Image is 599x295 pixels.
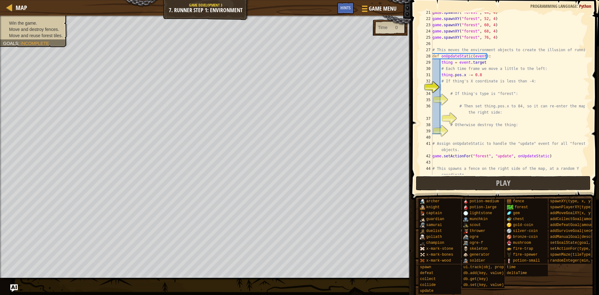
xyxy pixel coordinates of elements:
[513,211,520,215] span: gem
[463,283,504,287] span: db.set(key, value)
[10,284,18,292] button: Ask AI
[513,253,538,257] span: fire-spewer
[550,223,597,227] span: addDefeatGoal(amount)
[507,271,527,275] span: deltaTime
[470,211,492,215] span: lightstone
[12,3,27,12] a: Map
[3,26,63,32] li: Move and destroy fences.
[426,199,440,204] span: archer
[18,41,21,46] span: :
[513,241,531,245] span: mushroom
[420,28,432,34] div: 24
[426,247,453,251] span: x-mark-stone
[470,253,490,257] span: generator
[420,103,432,116] div: 36
[21,41,49,46] span: Incomplete
[470,258,485,263] span: soldier
[463,211,468,216] img: portrait.png
[550,199,593,204] span: spawnXY(type, x, y)
[463,234,468,239] img: portrait.png
[357,2,400,17] button: Game Menu
[426,258,451,263] span: x-mark-wood
[420,271,433,275] span: defeat
[470,235,479,239] span: ogre
[420,116,432,122] div: 37
[513,199,524,204] span: fence
[513,235,538,239] span: bronze-coin
[426,235,442,239] span: goliath
[420,78,432,84] div: 32
[420,199,425,204] img: portrait.png
[463,223,468,228] img: portrait.png
[513,258,540,263] span: potion-small
[507,234,512,239] img: portrait.png
[420,289,433,293] span: update
[420,16,432,22] div: 22
[9,21,37,26] span: Win the game.
[420,223,425,228] img: portrait.png
[420,159,432,165] div: 43
[507,205,513,210] img: trees_1.png
[369,5,397,13] span: Game Menu
[470,205,496,209] span: potion-large
[16,3,27,12] span: Map
[515,205,528,209] span: forest
[3,32,63,39] li: Move and reuse forest tiles.
[513,247,533,251] span: fire-trap
[420,252,425,257] img: portrait.png
[420,234,425,239] img: portrait.png
[463,277,488,281] span: db.get(key)
[426,205,440,209] span: knight
[463,258,468,263] img: portrait.png
[463,265,506,269] span: ui.track(obj, prop)
[463,252,468,257] img: portrait.png
[420,72,432,78] div: 31
[513,223,533,227] span: gold-coin
[420,134,432,140] div: 40
[420,258,425,263] img: portrait.png
[416,176,591,190] button: Play
[420,59,432,66] div: 29
[463,229,468,234] img: portrait.png
[470,199,499,204] span: potion-medium
[420,84,432,91] div: 33
[426,241,444,245] span: champion
[420,122,432,128] div: 38
[463,246,468,251] img: portrait.png
[420,246,425,251] img: portrait.png
[420,128,432,134] div: 39
[3,41,18,46] span: Goals
[420,97,432,103] div: 35
[577,3,579,9] span: :
[579,3,591,9] span: Python
[420,240,425,245] img: portrait.png
[420,283,436,287] span: collide
[507,240,512,245] img: portrait.png
[3,20,63,26] li: Win the game.
[420,34,432,41] div: 25
[420,47,432,53] div: 27
[463,205,468,210] img: portrait.png
[470,247,488,251] span: skeleton
[507,258,512,263] img: portrait.png
[420,217,425,222] img: portrait.png
[420,153,432,159] div: 42
[420,22,432,28] div: 23
[426,229,442,233] span: duelist
[426,223,442,227] span: samurai
[420,265,431,269] span: spawn
[420,91,432,97] div: 34
[426,253,453,257] span: x-mark-bones
[507,252,512,257] img: portrait.png
[530,3,577,9] span: Programming language
[463,217,468,222] img: portrait.png
[420,165,432,178] div: 44
[507,211,512,216] img: portrait.png
[513,217,524,221] span: chest
[470,223,481,227] span: scout
[463,240,468,245] img: portrait.png
[340,5,351,11] span: Hints
[420,9,432,16] div: 21
[513,229,538,233] span: silver-coin
[420,211,425,216] img: portrait.png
